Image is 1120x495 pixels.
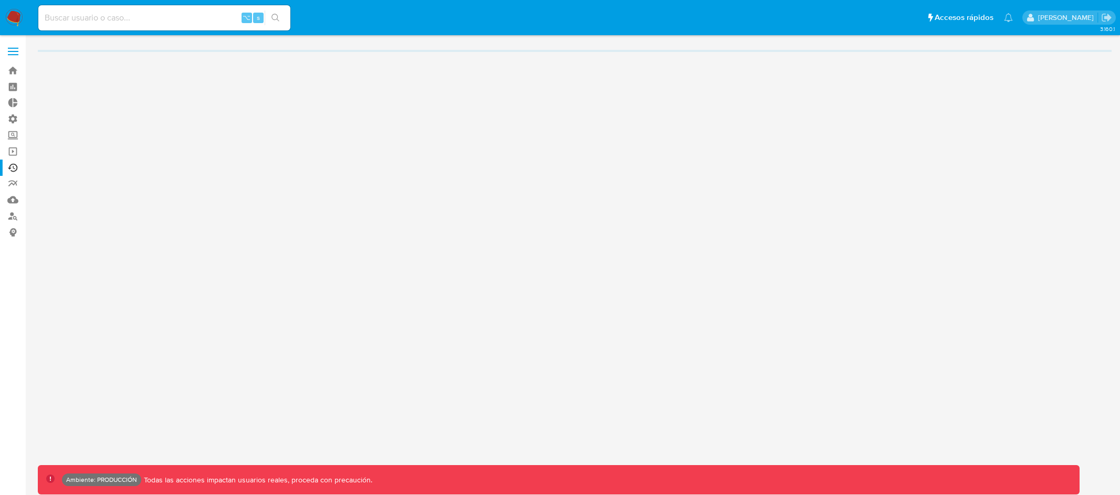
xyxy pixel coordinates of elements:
a: Salir [1101,12,1112,23]
a: Notificaciones [1004,13,1013,22]
span: s [257,13,260,23]
p: Todas las acciones impactan usuarios reales, proceda con precaución. [141,475,372,485]
span: Accesos rápidos [935,12,993,23]
span: ⌥ [243,13,250,23]
button: search-icon [265,10,286,25]
input: Buscar usuario o caso... [38,11,290,25]
p: Ambiente: PRODUCCIÓN [66,478,137,482]
p: diego.assum@mercadolibre.com [1038,13,1097,23]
